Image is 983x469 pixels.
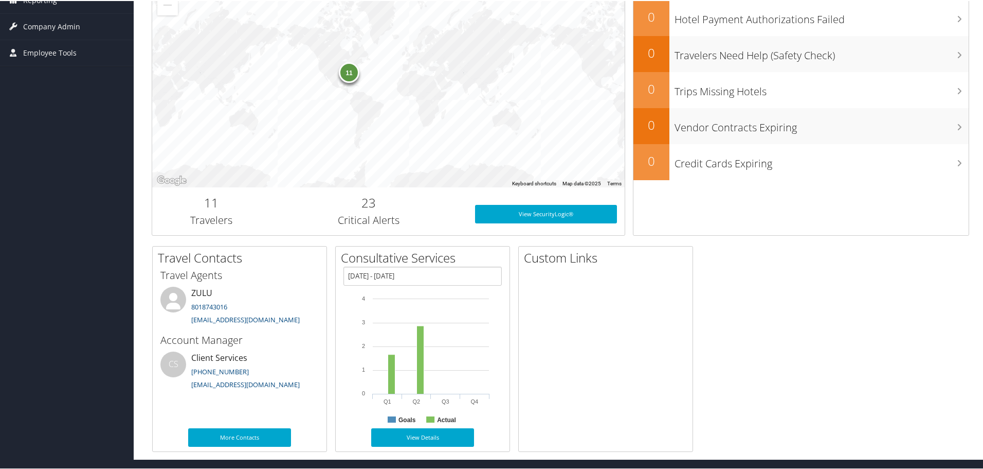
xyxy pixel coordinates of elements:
a: [EMAIL_ADDRESS][DOMAIN_NAME] [191,379,300,388]
li: ZULU [155,286,324,328]
a: Open this area in Google Maps (opens a new window) [155,173,189,186]
a: View Details [371,427,474,446]
a: 0Travelers Need Help (Safety Check) [633,35,969,71]
tspan: 3 [362,318,365,324]
text: Goals [398,415,416,423]
tspan: 2 [362,342,365,348]
text: Actual [437,415,456,423]
a: [EMAIL_ADDRESS][DOMAIN_NAME] [191,314,300,323]
h2: 0 [633,115,669,133]
h2: 0 [633,43,669,61]
a: Terms (opens in new tab) [607,180,622,185]
tspan: 4 [362,294,365,301]
h2: Custom Links [524,248,693,266]
div: CS [160,351,186,376]
h2: Consultative Services [341,248,509,266]
span: Map data ©2025 [562,180,601,185]
a: 0Vendor Contracts Expiring [633,107,969,143]
h3: Trips Missing Hotels [675,78,969,98]
text: Q2 [412,397,420,404]
text: Q4 [470,397,478,404]
a: More Contacts [188,427,291,446]
img: Google [155,173,189,186]
h3: Travelers [160,212,263,227]
h3: Travelers Need Help (Safety Check) [675,42,969,62]
span: Company Admin [23,13,80,39]
text: Q3 [442,397,449,404]
h2: 0 [633,151,669,169]
h2: 23 [278,193,460,211]
h3: Critical Alerts [278,212,460,227]
span: Employee Tools [23,39,77,65]
a: 8018743016 [191,301,227,310]
h3: Travel Agents [160,267,319,282]
h3: Credit Cards Expiring [675,150,969,170]
button: Keyboard shortcuts [512,179,556,186]
h3: Vendor Contracts Expiring [675,114,969,134]
h2: 0 [633,79,669,97]
a: [PHONE_NUMBER] [191,366,249,375]
h2: 0 [633,7,669,25]
h3: Account Manager [160,332,319,346]
h3: Hotel Payment Authorizations Failed [675,6,969,26]
tspan: 0 [362,389,365,395]
text: Q1 [384,397,391,404]
h2: 11 [160,193,263,211]
tspan: 1 [362,366,365,372]
a: 0Trips Missing Hotels [633,71,969,107]
a: 0Credit Cards Expiring [633,143,969,179]
div: 11 [339,61,359,82]
li: Client Services [155,351,324,393]
h2: Travel Contacts [158,248,326,266]
a: View SecurityLogic® [475,204,617,222]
